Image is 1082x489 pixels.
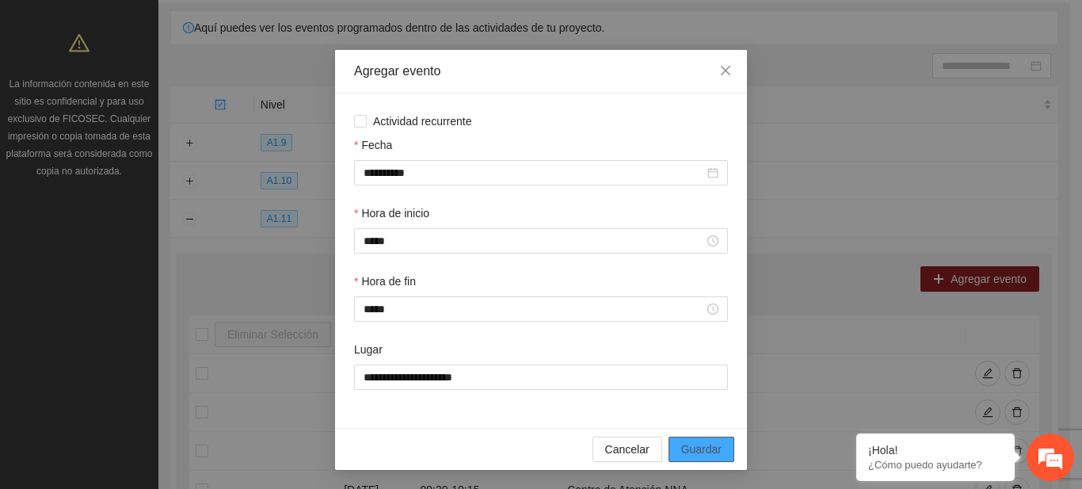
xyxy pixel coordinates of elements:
[605,441,650,458] span: Cancelar
[8,323,302,378] textarea: Escriba su mensaje y pulse “Intro”
[868,459,1003,471] p: ¿Cómo puedo ayudarte?
[354,341,383,358] label: Lugar
[592,437,662,462] button: Cancelar
[260,8,298,46] div: Minimizar ventana de chat en vivo
[719,64,732,77] span: close
[704,50,747,93] button: Close
[354,136,392,154] label: Fecha
[354,63,728,80] div: Agregar evento
[364,232,704,250] input: Hora de inicio
[354,365,728,390] input: Lugar
[354,204,429,222] label: Hora de inicio
[669,437,734,462] button: Guardar
[367,113,478,130] span: Actividad recurrente
[354,273,416,290] label: Hora de fin
[82,81,266,101] div: Chatee con nosotros ahora
[364,164,704,181] input: Fecha
[681,441,722,458] span: Guardar
[364,300,704,318] input: Hora de fin
[868,444,1003,457] div: ¡Hola!
[92,156,219,316] span: Estamos en línea.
